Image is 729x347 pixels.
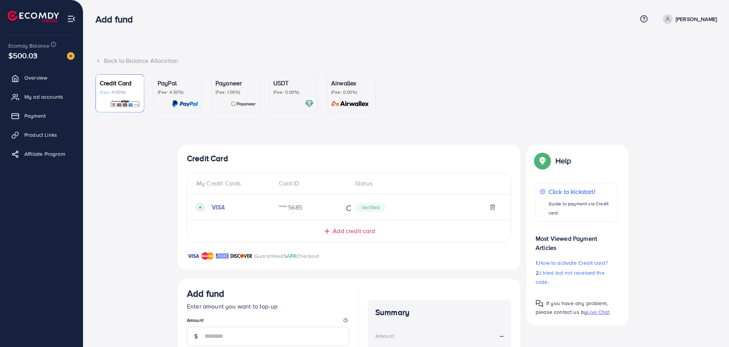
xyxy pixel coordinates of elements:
[100,78,140,88] p: Credit Card
[201,251,214,261] img: brand
[187,154,511,163] h4: Credit Card
[6,70,77,85] a: Overview
[331,78,372,88] p: Airwallex
[110,99,140,108] img: card
[8,11,59,22] img: logo
[536,228,618,252] p: Most Viewed Payment Articles
[375,332,394,340] div: Amount
[172,99,198,108] img: card
[187,317,349,326] legend: Amount
[555,156,571,165] p: Help
[331,89,372,95] p: (Fee: 0.00%)
[231,99,256,108] img: card
[549,187,614,196] p: Click to kickstart!
[67,14,76,23] img: menu
[8,50,37,61] span: $500.03
[96,56,717,65] div: Back to Balance Allocation
[349,179,502,188] div: Status
[273,78,314,88] p: USDT
[187,302,349,311] p: Enter amount you want to top-up
[536,258,618,267] p: 1.
[6,89,77,104] a: My ad accounts
[333,227,375,235] span: Add credit card
[8,42,49,50] span: Ecomdy Balance
[216,251,228,261] img: brand
[158,78,198,88] p: PayPal
[539,259,607,267] span: How to activate Credit card?
[24,131,57,139] span: Product Links
[375,308,504,317] h4: Summary
[196,179,273,188] div: My Credit Cards
[158,89,198,95] p: (Fee: 4.50%)
[660,14,717,24] a: [PERSON_NAME]
[215,78,256,88] p: Payoneer
[230,251,252,261] img: brand
[305,99,314,108] img: card
[254,251,319,261] p: Guaranteed Checkout
[273,179,349,188] div: Card ID
[536,268,618,286] p: 2.
[284,252,297,260] span: SAFE
[215,89,256,95] p: (Fee: 1.00%)
[273,89,314,95] p: (Fee: 0.00%)
[6,146,77,162] a: Affiliate Program
[329,99,372,108] img: card
[6,127,77,142] a: Product Links
[536,300,543,307] img: Popup guide
[187,288,224,299] h3: Add fund
[500,331,504,340] strong: --
[100,89,140,95] p: (Fee: 4.00%)
[536,299,608,316] span: If you have any problem, please contact us by
[587,308,609,316] span: Live Chat
[187,251,199,261] img: brand
[536,269,605,286] span: I tried but not received the code.
[24,93,63,101] span: My ad accounts
[549,199,614,217] p: Guide to payment via Credit card
[24,112,46,120] span: Payment
[96,14,139,25] h3: Add fund
[676,14,717,24] p: [PERSON_NAME]
[67,52,75,60] img: image
[24,74,47,82] span: Overview
[24,150,65,158] span: Affiliate Program
[6,108,77,123] a: Payment
[536,154,549,168] img: Popup guide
